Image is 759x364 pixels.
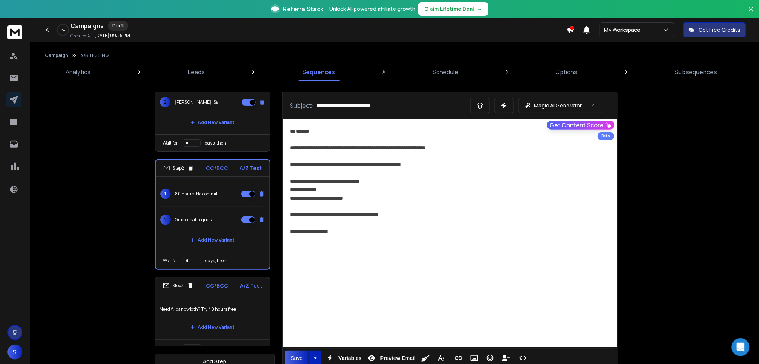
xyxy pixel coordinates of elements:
p: days, then [205,345,227,351]
p: Magic AI Generator [534,102,582,109]
button: Get Content Score [547,121,614,130]
div: Step 3 [163,282,194,289]
p: Wait for [163,140,178,146]
button: Add New Variant [185,115,241,130]
a: Subsequences [671,63,722,81]
p: Subsequences [675,67,717,76]
button: Close banner [746,4,756,22]
p: [PERSON_NAME], Say "yes" to connect [175,99,223,105]
p: Created At: [70,33,93,39]
p: [DATE] 09:55 PM [94,33,130,39]
p: 80 hours. No commitment. [175,191,223,197]
li: Step1CC/BCCA/Z Test1Meeting?2[PERSON_NAME], Say "yes" to connectAdd New VariantWait fordays, then [155,42,270,152]
p: Get Free Credits [699,26,741,34]
p: Wait for [163,258,179,264]
a: Sequences [298,63,340,81]
span: 1 [160,189,171,199]
button: Magic AI Generator [518,98,602,113]
button: Campaign [45,52,68,58]
p: Sequences [302,67,335,76]
button: Get Free Credits [683,22,746,37]
li: Step2CC/BCCA/Z Test180 hours. No commitment.2Quick chat requestAdd New VariantWait fordays, then [155,159,270,270]
button: S [7,345,22,360]
span: ReferralStack [283,4,323,13]
p: Schedule [432,67,458,76]
span: 2 [160,215,171,225]
p: CC/BCC [206,164,228,172]
span: Preview Email [379,355,417,361]
p: Quick chat request [175,217,213,223]
p: days, then [206,258,227,264]
p: Need AI bandwidth? Try 40 hours free [160,299,265,320]
span: Variables [337,355,363,361]
li: Step3CC/BCCA/Z TestNeed AI bandwidth? Try 40 hours freeAdd New VariantWait fordays, then [155,277,270,357]
div: Open Intercom Messenger [732,338,750,356]
p: CC/BCC [206,282,228,289]
p: Leads [188,67,205,76]
p: Analytics [66,67,91,76]
p: Subject: [290,101,314,110]
p: A/Z Test [240,164,262,172]
p: My Workspace [604,26,644,34]
a: Analytics [61,63,95,81]
p: Options [556,67,578,76]
p: A/Z Test [240,282,262,289]
div: Beta [598,132,614,140]
span: 2 [160,97,170,107]
p: Unlock AI-powered affiliate growth [329,5,415,13]
span: → [477,5,482,13]
a: Options [551,63,582,81]
p: 0 % [61,28,65,32]
p: A/B TESTING [80,52,109,58]
p: days, then [205,140,227,146]
div: Step 2 [163,165,194,172]
button: Add New Variant [185,320,241,335]
button: Claim Lifetime Deal→ [418,2,488,16]
h1: Campaigns [70,21,104,30]
a: Leads [183,63,209,81]
div: Draft [108,21,128,31]
button: Add New Variant [185,233,241,248]
a: Schedule [428,63,463,81]
p: Wait for [163,345,178,351]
